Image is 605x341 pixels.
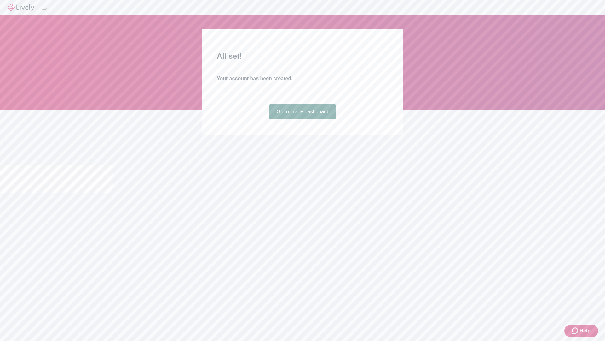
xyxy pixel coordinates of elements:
[42,8,47,10] button: Log out
[8,4,34,11] img: Lively
[564,325,598,337] button: Zendesk support iconHelp
[217,51,388,62] h2: All set!
[269,104,336,119] a: Go to Lively dashboard
[572,327,579,335] svg: Zendesk support icon
[579,327,591,335] span: Help
[217,75,388,82] h4: Your account has been created.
